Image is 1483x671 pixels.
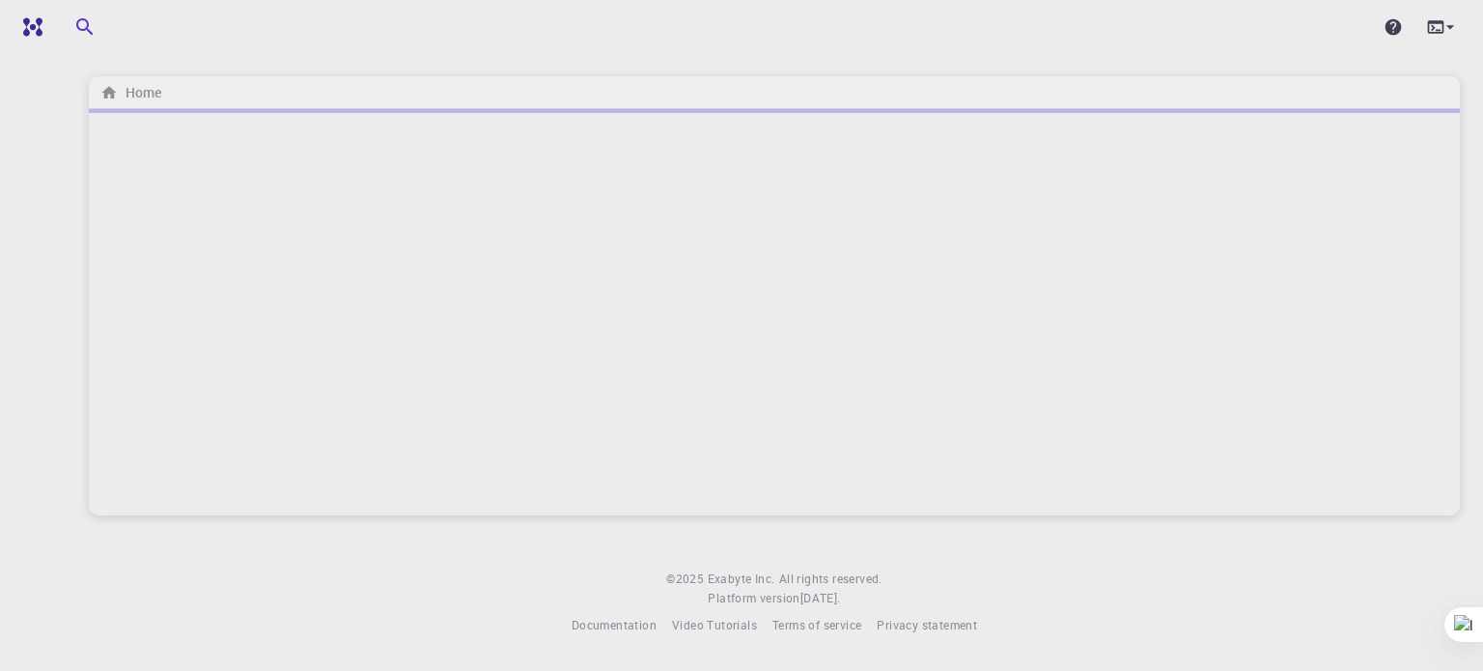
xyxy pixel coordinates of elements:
span: Platform version [708,589,799,608]
nav: breadcrumb [97,82,165,103]
span: [DATE] . [800,590,841,605]
img: logo [15,17,42,37]
span: Video Tutorials [672,617,757,632]
a: Terms of service [772,616,861,635]
a: [DATE]. [800,589,841,608]
span: © 2025 [666,570,707,589]
h6: Home [118,82,161,103]
span: Privacy statement [877,617,977,632]
span: Documentation [572,617,657,632]
a: Privacy statement [877,616,977,635]
a: Exabyte Inc. [708,570,775,589]
a: Documentation [572,616,657,635]
a: Video Tutorials [672,616,757,635]
span: All rights reserved. [779,570,882,589]
span: Exabyte Inc. [708,571,775,586]
span: Terms of service [772,617,861,632]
